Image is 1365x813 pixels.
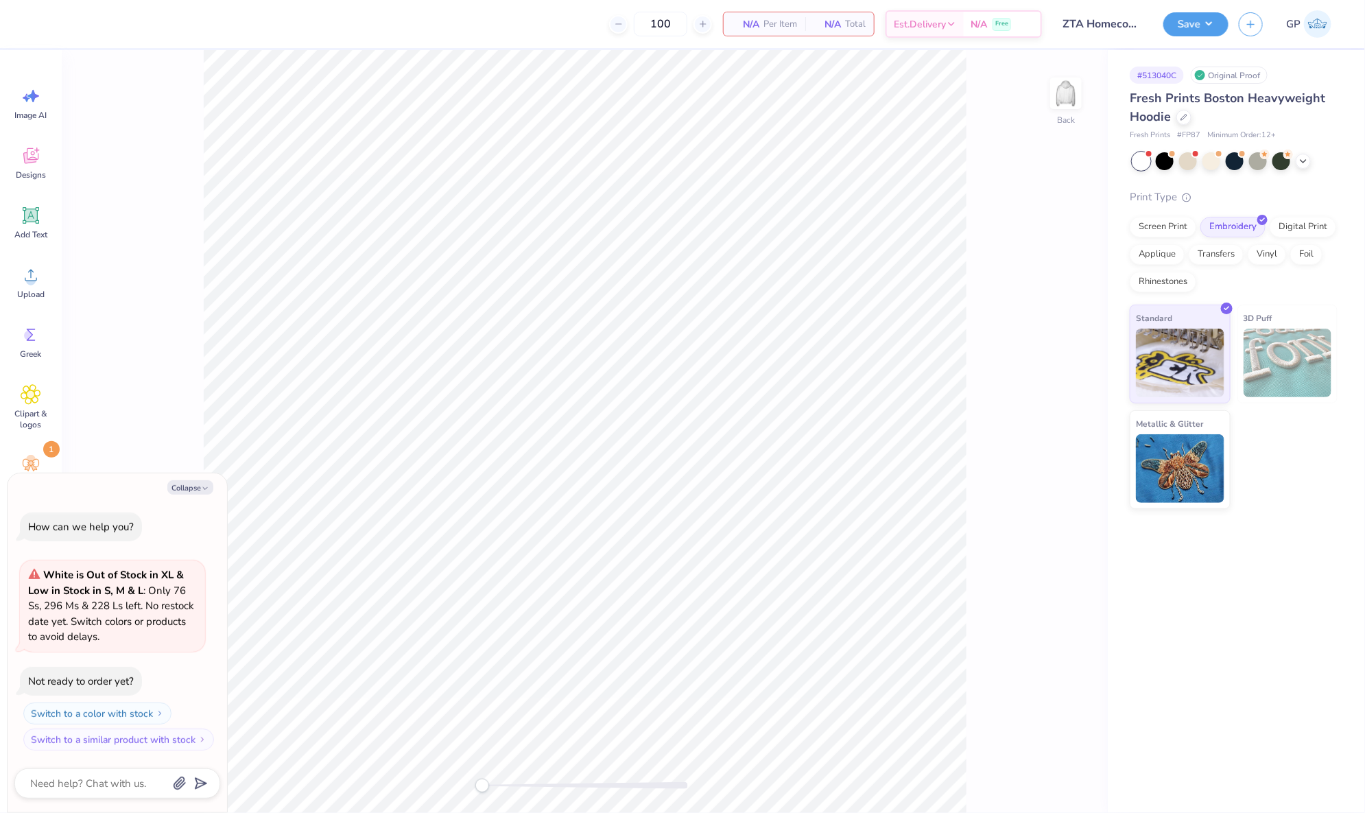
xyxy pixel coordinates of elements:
span: 1 [43,441,60,458]
div: Print Type [1130,189,1338,205]
img: Standard [1136,329,1224,397]
div: Screen Print [1130,217,1196,237]
div: Rhinestones [1130,272,1196,292]
div: Foil [1290,244,1322,265]
span: Fresh Prints Boston Heavyweight Hoodie [1130,90,1325,125]
strong: White is Out of Stock in XL & Low in Stock in S, M & L [28,568,184,598]
div: Original Proof [1191,67,1268,84]
span: Minimum Order: 12 + [1207,130,1276,141]
div: Accessibility label [475,779,489,792]
a: GP [1280,10,1338,38]
div: Not ready to order yet? [28,674,134,688]
span: Metallic & Glitter [1136,416,1204,431]
div: Vinyl [1248,244,1286,265]
span: Per Item [763,17,797,32]
div: Transfers [1189,244,1244,265]
img: Switch to a similar product with stock [198,735,206,744]
span: Fresh Prints [1130,130,1170,141]
span: Image AI [15,110,47,121]
span: GP [1286,16,1301,32]
span: Standard [1136,311,1172,325]
button: Save [1163,12,1228,36]
div: How can we help you? [28,520,134,534]
img: Metallic & Glitter [1136,434,1224,503]
button: Switch to a similar product with stock [23,729,214,751]
img: Gene Padilla [1304,10,1331,38]
div: Back [1057,114,1075,126]
div: Applique [1130,244,1185,265]
div: Embroidery [1200,217,1266,237]
span: Est. Delivery [894,17,946,32]
div: Digital Print [1270,217,1336,237]
span: N/A [732,17,759,32]
span: : Only 76 Ss, 296 Ms & 228 Ls left. No restock date yet. Switch colors or products to avoid delays. [28,568,194,644]
img: Switch to a color with stock [156,709,164,718]
span: # FP87 [1177,130,1200,141]
input: Untitled Design [1052,10,1153,38]
button: Collapse [167,480,213,495]
span: Clipart & logos [8,408,54,430]
span: 3D Puff [1244,311,1272,325]
span: Greek [21,349,42,360]
img: 3D Puff [1244,329,1332,397]
input: – – [634,12,687,36]
span: Upload [17,289,45,300]
span: Free [995,19,1008,29]
span: Designs [16,169,46,180]
span: Add Text [14,229,47,240]
span: N/A [971,17,987,32]
img: Back [1052,80,1080,107]
span: Total [845,17,866,32]
button: Switch to a color with stock [23,703,171,724]
div: # 513040C [1130,67,1184,84]
span: N/A [814,17,841,32]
